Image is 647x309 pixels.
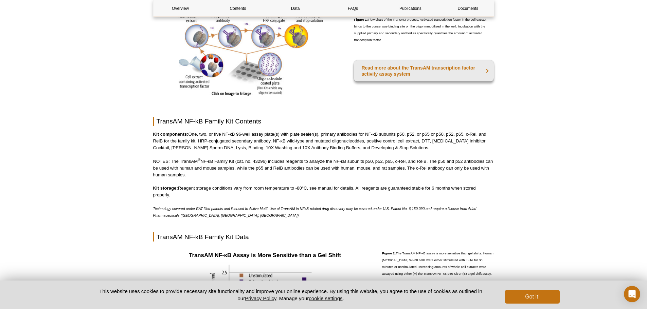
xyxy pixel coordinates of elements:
a: FAQs [326,0,380,17]
p: This website uses cookies to provide necessary site functionality and improve your online experie... [88,288,494,302]
a: Privacy Policy [245,295,276,301]
a: Overview [154,0,208,17]
div: Open Intercom Messenger [624,286,640,302]
sup: ® [198,157,200,161]
strong: TransAM NF-κB Assay is More Sensitive than a Gel Shift [189,252,341,258]
button: cookie settings [309,295,342,301]
p: One, two, or five NF-κB 96-well assay plate(s) with plate sealer(s), primary antibodies for NF-κB... [153,131,494,151]
strong: Figure 1: [354,18,368,21]
h2: TransAM NF-kB Family Kit Contents [153,117,494,126]
strong: Kit components: [153,132,188,137]
p: NOTES: The TransAM NF-κB Family Kit (cat. no. 43296) includes reagents to analyze the NF-κB subun... [153,158,494,178]
p: Reagent storage conditions vary from room temperature to -80°C, see manual for details. All reage... [153,185,494,198]
a: Contents [211,0,265,17]
span: Technology covered under EAT-filed patents and licensed to Active Motif. Use of TransAM in NFκB-r... [153,207,477,217]
a: Documents [441,0,495,17]
a: Read more about the TransAM transcription factor activity assay system [354,60,494,81]
p: The TransAM NF-κB assay is more sensitive than gel shifts. Human [MEDICAL_DATA] WI-38 cells were ... [382,247,494,282]
p: Flow chart of the TransAM process. Activated transcription factor in the cell extract binds to th... [354,13,494,49]
strong: Figure 2: [382,251,396,255]
a: Data [268,0,322,17]
strong: Read more about the TransAM transcription factor activity assay system [361,65,475,77]
strong: Kit storage: [153,186,178,191]
a: Publications [383,0,437,17]
h2: TransAM NF-kB Family Kit Data [153,232,494,242]
button: Got it! [505,290,559,304]
img: Flow chart of the TransAM DNA-binding transcription factor ELISA [179,13,323,96]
